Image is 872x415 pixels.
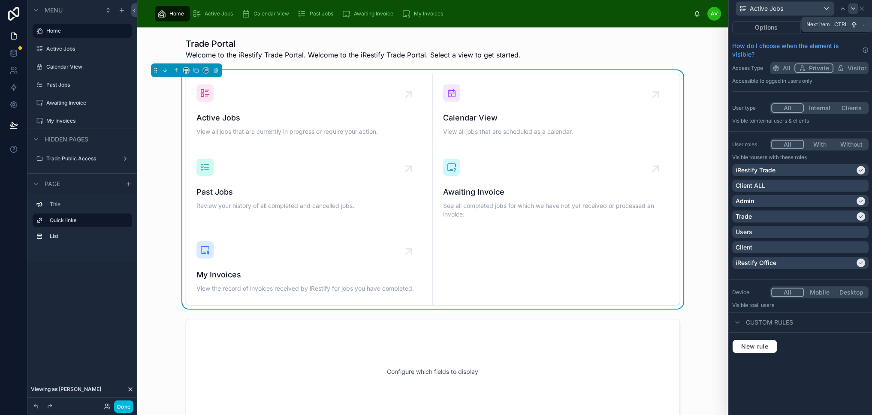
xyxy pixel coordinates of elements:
[732,302,869,309] p: Visible to
[736,243,752,252] p: Client
[738,343,772,350] span: New rule
[801,21,869,33] button: Visibility
[339,6,399,21] a: Awaiting Invoice
[295,6,339,21] a: Past Jobs
[836,103,867,113] button: Clients
[45,180,60,188] span: Page
[771,140,804,149] button: All
[46,81,127,88] label: Past Jobs
[186,231,433,305] a: My InvoicesView the record of invoices received by iRestify for jobs you have completed.
[754,302,774,308] span: all users
[46,155,115,162] label: Trade Public Access
[196,186,422,198] span: Past Jobs
[736,197,754,205] p: Admin
[46,63,127,70] label: Calendar View
[443,112,669,124] span: Calendar View
[764,78,812,84] span: Logged in users only
[836,140,867,149] button: Without
[443,186,669,198] span: Awaiting Invoice
[196,201,422,210] span: Review your history of all completed and cancelled jobs.
[732,65,766,72] label: Access Type
[186,148,433,231] a: Past JobsReview your history of all completed and cancelled jobs.
[46,45,127,52] label: Active Jobs
[746,318,793,327] span: Custom rules
[750,4,783,13] span: Active Jobs
[414,10,443,17] span: My Invoices
[46,99,127,106] label: Awaiting Invoice
[239,6,295,21] a: Calendar View
[732,117,869,124] p: Visible to
[736,259,776,267] p: iRestify Office
[27,194,137,252] div: scrollable content
[732,105,766,111] label: User type
[190,6,239,21] a: Active Jobs
[754,154,807,160] span: Users with these roles
[783,64,791,72] span: All
[46,27,127,34] label: Home
[754,117,809,124] span: Internal users & clients
[151,4,694,23] div: scrollable content
[186,74,433,148] a: Active JobsView all jobs that are currently in progress or require your action.
[732,154,869,161] p: Visible to
[732,78,869,84] p: Accessible to
[443,201,669,219] span: See all completed jobs for which we have not yet received or processed an invoice.
[31,386,101,393] span: Viewing as [PERSON_NAME]
[736,1,834,16] button: Active Jobs
[804,140,836,149] button: With
[732,42,859,59] span: How do I choose when the element is visible?
[196,112,422,124] span: Active Jobs
[736,212,752,221] p: Trade
[205,10,233,17] span: Active Jobs
[771,103,804,113] button: All
[732,21,801,33] button: Options
[433,148,679,231] a: Awaiting InvoiceSee all completed jobs for which we have not yet received or processed an invoice.
[732,141,766,148] label: User roles
[114,400,133,413] button: Done
[169,10,184,17] span: Home
[732,289,766,296] label: Device
[196,127,422,136] span: View all jobs that are currently in progress or require your action.
[809,64,829,72] span: Private
[354,10,393,17] span: Awaiting Invoice
[848,64,866,72] span: Visitor
[804,103,836,113] button: Internal
[732,42,869,59] a: How do I choose when the element is visible?
[196,284,422,293] span: View the record of invoices received by iRestify for jobs you have completed.
[806,21,830,28] span: Next item
[771,288,804,297] button: All
[253,10,289,17] span: Calendar View
[860,21,867,28] span: .
[50,233,125,240] label: List
[736,166,775,174] p: iRestify Trade
[45,135,88,144] span: Hidden pages
[155,6,190,21] a: Home
[399,6,449,21] a: My Invoices
[196,269,422,281] span: My Invoices
[443,127,669,136] span: View all jobs that are scheduled as a calendar.
[433,74,679,148] a: Calendar ViewView all jobs that are scheduled as a calendar.
[836,288,867,297] button: Desktop
[732,340,777,353] button: New rule
[833,20,849,29] span: Ctrl
[45,6,63,15] span: Menu
[310,10,333,17] span: Past Jobs
[711,10,718,17] span: AV
[804,288,836,297] button: Mobile
[50,201,125,208] label: Title
[736,181,765,190] p: Client ALL
[46,117,127,124] label: My Invoices
[736,228,752,236] p: Users
[50,217,125,224] label: Quick links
